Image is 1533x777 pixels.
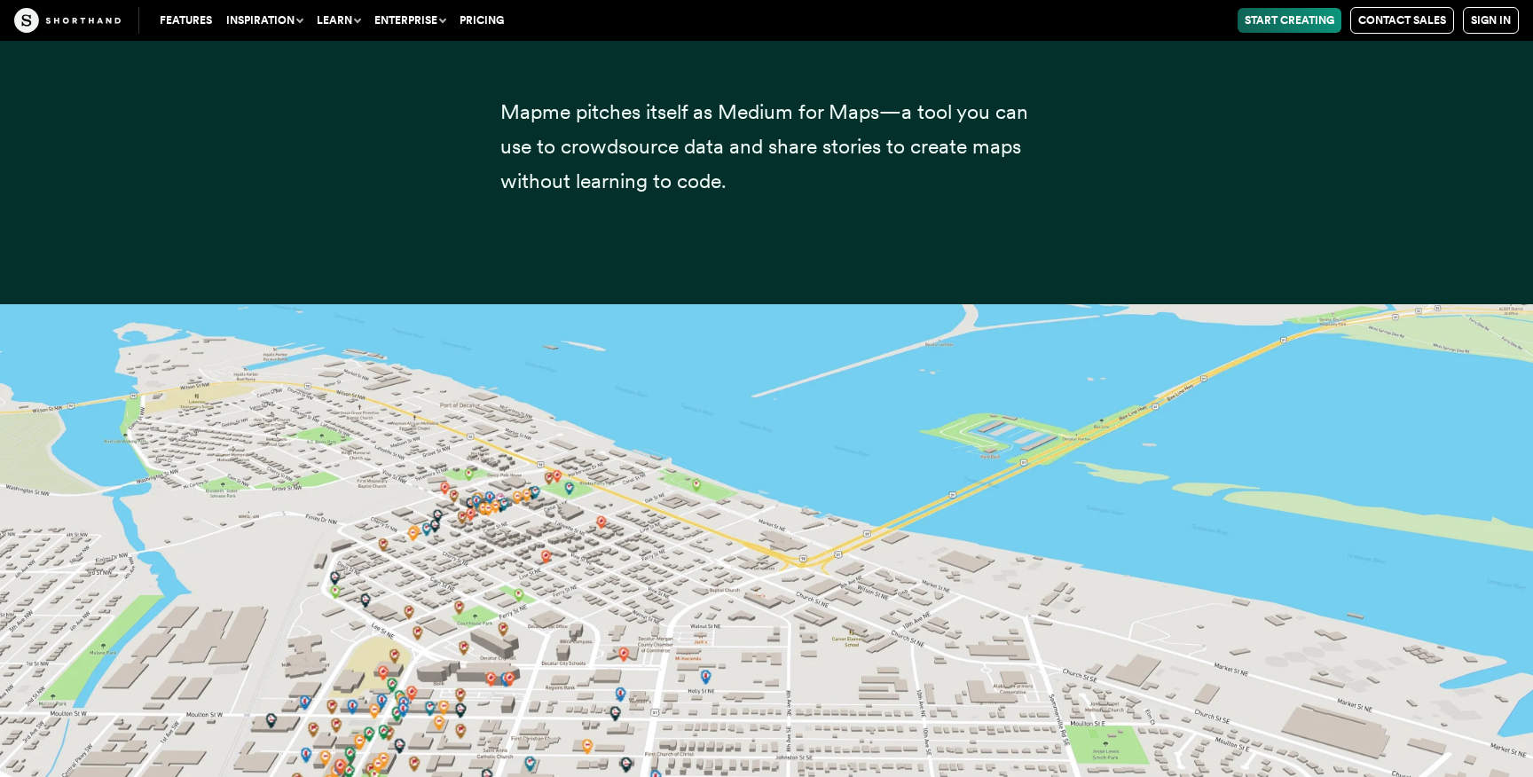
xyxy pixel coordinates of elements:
img: The Craft [14,8,121,33]
button: Inspiration [219,8,310,33]
button: Learn [310,8,367,33]
a: Contact Sales [1350,7,1454,34]
button: Enterprise [367,8,452,33]
a: Pricing [452,8,511,33]
span: Mapme pitches itself as Medium for Maps—a tool you can use to crowdsource data and share stories ... [500,99,1028,193]
a: Start Creating [1238,8,1341,33]
a: Features [153,8,219,33]
a: Sign in [1463,7,1519,34]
